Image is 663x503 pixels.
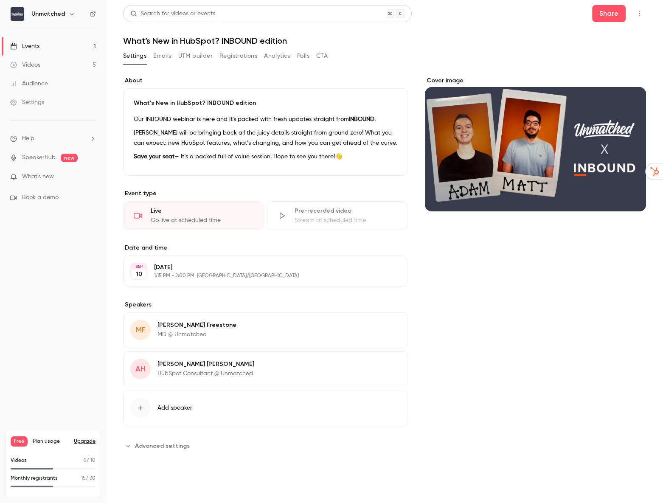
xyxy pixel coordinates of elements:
p: 1:15 PM - 2:00 PM, [GEOGRAPHIC_DATA]/[GEOGRAPHIC_DATA] [154,273,363,279]
div: LiveGo live at scheduled time [123,201,264,230]
label: Speakers [123,301,408,309]
p: HubSpot Consultant @ Unmatched [157,369,254,378]
p: Event type [123,189,408,198]
div: Events [10,42,39,51]
span: Plan usage [33,438,69,445]
button: Advanced settings [123,439,195,452]
a: SpeakerHub [22,153,56,162]
p: / 30 [81,475,96,482]
section: Advanced settings [123,439,408,452]
button: Add speaker [123,391,408,425]
p: Monthly registrants [11,475,58,482]
button: UTM builder [178,49,213,63]
p: [PERSON_NAME] [PERSON_NAME] [157,360,254,368]
span: 15 [81,476,86,481]
span: Add speaker [157,404,192,412]
div: AH[PERSON_NAME] [PERSON_NAME]HubSpot Consultant @ Unmatched [123,351,408,387]
label: About [123,76,408,85]
div: MF[PERSON_NAME] FreestoneMD @ Unmatched [123,312,408,348]
div: Go live at scheduled time [151,216,253,225]
div: SEP [131,264,146,270]
span: Help [22,134,34,143]
div: Videos [10,61,40,69]
span: Advanced settings [135,441,190,450]
button: Registrations [219,49,257,63]
p: Our INBOUND webinar is here and it's packed with fresh updates straight from . [134,114,397,124]
p: / 10 [84,457,96,464]
span: 5 [84,458,87,463]
div: Search for videos or events [130,9,215,18]
img: Unmatched [11,7,24,21]
section: Cover image [425,76,646,211]
p: Videos [11,457,27,464]
strong: INBOUND [349,116,374,122]
button: Polls [297,49,309,63]
span: What's new [22,172,54,181]
label: Date and time [123,244,408,252]
button: Analytics [264,49,290,63]
label: Cover image [425,76,646,85]
h6: Unmatched [31,10,65,18]
span: AH [135,363,146,375]
div: Pre-recorded video [295,207,397,215]
div: Audience [10,79,48,88]
span: Book a demo [22,193,59,202]
li: help-dropdown-opener [10,134,96,143]
div: Stream at scheduled time [295,216,397,225]
div: Settings [10,98,44,107]
button: Share [592,5,626,22]
button: Settings [123,49,146,63]
div: Live [151,207,253,215]
p: What’s New in HubSpot? INBOUND edition [134,99,397,107]
button: Upgrade [74,438,96,445]
button: CTA [316,49,328,63]
h1: What’s New in HubSpot? INBOUND edition [123,36,646,46]
p: 10 [136,270,142,278]
p: [PERSON_NAME] Freestone [157,321,236,329]
p: [DATE] [154,263,363,272]
p: — it’s a packed full of value session. Hope to see you there!👋 [134,152,397,162]
span: Free [11,436,28,447]
p: MD @ Unmatched [157,330,236,339]
span: new [61,154,78,162]
strong: Save your seat [134,154,174,160]
p: [PERSON_NAME] will be bringing back all the juicy details straight from ground zero! What you can... [134,128,397,148]
span: MF [136,324,146,336]
div: Pre-recorded videoStream at scheduled time [267,201,407,230]
button: Emails [153,49,171,63]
